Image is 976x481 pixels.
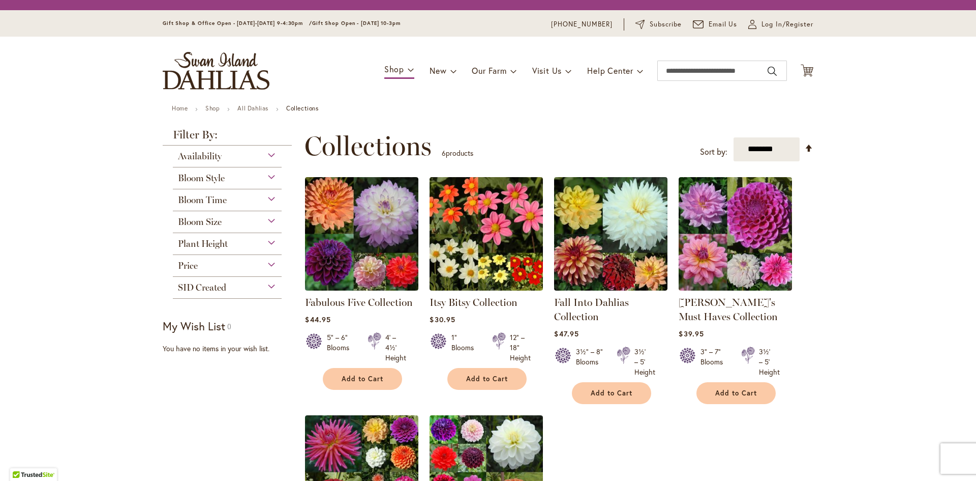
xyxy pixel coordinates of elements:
[551,19,613,30] a: [PHONE_NUMBER]
[447,368,527,390] button: Add to Cart
[442,148,446,158] span: 6
[715,389,757,398] span: Add to Cart
[709,19,738,30] span: Email Us
[172,104,188,112] a: Home
[587,65,633,76] span: Help Center
[679,296,778,323] a: [PERSON_NAME]'s Must Haves Collection
[430,65,446,76] span: New
[305,315,330,324] span: $44.95
[700,347,729,377] div: 3" – 7" Blooms
[650,19,682,30] span: Subscribe
[635,19,682,30] a: Subscribe
[305,177,418,291] img: Fabulous Five Collection
[305,296,413,308] a: Fabulous Five Collection
[532,65,562,76] span: Visit Us
[554,177,667,291] img: Fall Into Dahlias Collection
[693,19,738,30] a: Email Us
[430,283,543,293] a: Itsy Bitsy Collection
[384,64,404,74] span: Shop
[342,375,383,383] span: Add to Cart
[554,329,578,338] span: $47.95
[178,282,226,293] span: SID Created
[163,129,292,146] strong: Filter By:
[576,347,604,377] div: 3½" – 8" Blooms
[430,315,455,324] span: $30.95
[510,332,531,363] div: 12" – 18" Height
[554,296,629,323] a: Fall Into Dahlias Collection
[323,368,402,390] button: Add to Cart
[679,283,792,293] a: Heather's Must Haves Collection
[163,52,269,90] a: store logo
[430,296,517,308] a: Itsy Bitsy Collection
[591,389,632,398] span: Add to Cart
[759,347,780,377] div: 3½' – 5' Height
[163,319,225,333] strong: My Wish List
[442,145,473,161] p: products
[679,177,792,291] img: Heather's Must Haves Collection
[205,104,220,112] a: Shop
[163,344,298,354] div: You have no items in your wish list.
[178,238,228,249] span: Plant Height
[327,332,355,363] div: 5" – 6" Blooms
[430,177,543,291] img: Itsy Bitsy Collection
[466,375,508,383] span: Add to Cart
[451,332,480,363] div: 1" Blooms
[634,347,655,377] div: 3½' – 5' Height
[178,260,198,271] span: Price
[385,332,406,363] div: 4' – 4½' Height
[178,151,222,162] span: Availability
[472,65,506,76] span: Our Farm
[679,329,704,338] span: $39.95
[286,104,319,112] strong: Collections
[696,382,776,404] button: Add to Cart
[178,194,227,206] span: Bloom Time
[304,131,432,161] span: Collections
[554,283,667,293] a: Fall Into Dahlias Collection
[305,283,418,293] a: Fabulous Five Collection
[163,20,312,26] span: Gift Shop & Office Open - [DATE]-[DATE] 9-4:30pm /
[700,143,727,161] label: Sort by:
[761,19,813,30] span: Log In/Register
[178,216,222,228] span: Bloom Size
[312,20,401,26] span: Gift Shop Open - [DATE] 10-3pm
[572,382,651,404] button: Add to Cart
[748,19,813,30] a: Log In/Register
[768,63,777,79] button: Search
[237,104,268,112] a: All Dahlias
[178,173,225,184] span: Bloom Style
